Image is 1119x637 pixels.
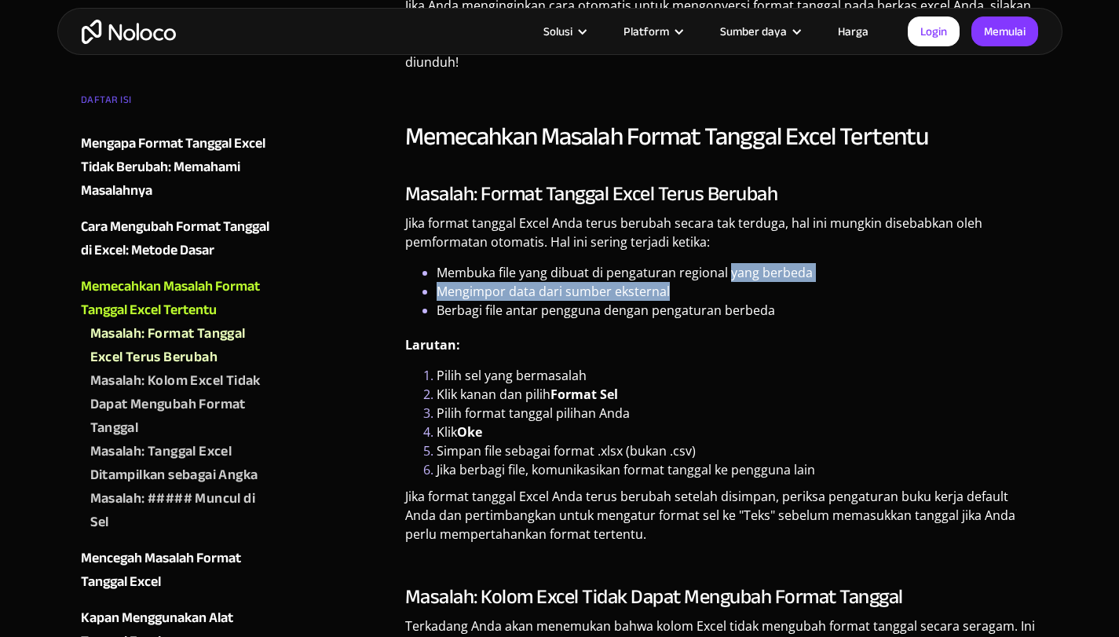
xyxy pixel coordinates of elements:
[437,367,587,384] font: Pilih sel yang bermasalah
[405,577,903,616] font: Masalah: Kolom Excel Tidak Dapat Mengubah Format Tanggal
[437,302,775,319] font: Berbagi file antar pengguna dengan pengaturan berbeda
[81,275,271,322] a: Memecahkan Masalah Format Tanggal Excel Tertentu
[971,16,1038,46] a: Memulai
[81,273,260,323] font: Memecahkan Masalah Format Tanggal Excel Tertentu
[405,174,778,213] font: Masalah: Format Tanggal Excel Terus Berubah
[81,547,271,594] a: Mencegah Masalah Format Tanggal Excel
[405,336,460,353] font: Larutan:
[81,214,269,263] font: Cara Mengubah Format Tanggal di Excel: Metode Dasar
[405,488,1015,543] font: Jika format tanggal Excel Anda terus berubah setelah disimpan, periksa pengaturan buku kerja defa...
[81,132,271,203] a: Mengapa Format Tanggal Excel Tidak Berubah: Memahami Masalahnya
[604,21,700,42] div: Platform
[90,485,256,535] font: Masalah: ##### Muncul di Sel
[90,369,271,440] a: Masalah: Kolom Excel Tidak Dapat Mengubah Format Tanggal
[90,487,271,534] a: Masalah: ##### Muncul di Sel
[437,405,630,422] font: Pilih format tanggal pilihan Anda
[920,20,947,42] font: Login
[543,20,572,42] font: Solusi
[720,20,787,42] font: Sumber daya
[437,264,813,281] font: Membuka file yang dibuat di pengaturan regional yang berbeda
[437,423,457,441] font: Klik
[405,214,982,251] font: Jika format tanggal Excel Anda terus berubah secara tak terduga, hal ini mungkin disebabkan oleh ...
[82,20,176,44] a: rumah
[457,423,482,441] font: Oke
[550,386,618,403] font: Format Sel
[437,283,670,300] font: Mengimpor data dari sumber eksternal
[437,461,815,478] font: Jika berbagi file, komunikasikan format tanggal ke pengguna lain
[90,438,258,488] font: Masalah: Tanggal Excel Ditampilkan sebagai Angka
[405,113,928,160] font: Memecahkan Masalah Format Tanggal Excel Tertentu
[700,21,818,42] div: Sumber daya
[90,322,271,369] a: Masalah: Format Tanggal Excel Terus Berubah
[90,368,261,441] font: Masalah: Kolom Excel Tidak Dapat Mengubah Format Tanggal
[984,20,1026,42] font: Memulai
[90,320,246,370] font: Masalah: Format Tanggal Excel Terus Berubah
[81,545,241,595] font: Mencegah Masalah Format Tanggal Excel
[81,130,265,203] font: Mengapa Format Tanggal Excel Tidak Berubah: Memahami Masalahnya
[623,20,669,42] font: Platform
[908,16,960,46] a: Login
[81,215,271,262] a: Cara Mengubah Format Tanggal di Excel: Metode Dasar
[818,21,888,42] a: Harga
[81,90,132,109] font: DAFTAR ISI
[437,386,550,403] font: Klik kanan dan pilih
[524,21,604,42] div: Solusi
[838,20,869,42] font: Harga
[437,442,696,459] font: Simpan file sebagai format .xlsx (bukan .csv)
[90,440,271,487] a: Masalah: Tanggal Excel Ditampilkan sebagai Angka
